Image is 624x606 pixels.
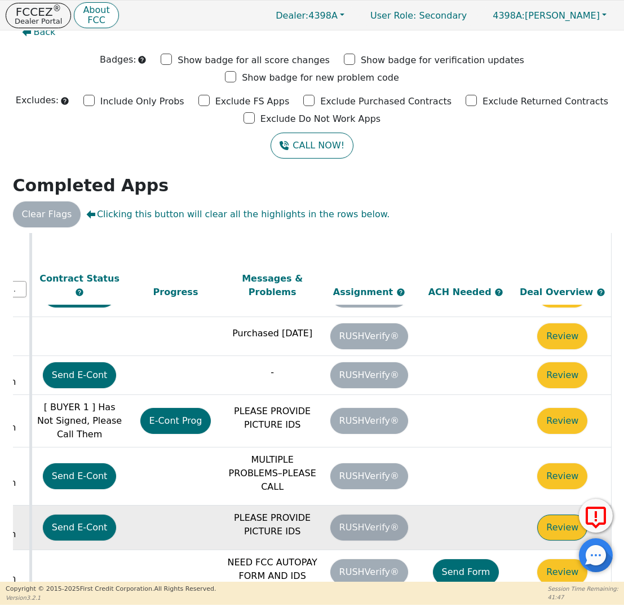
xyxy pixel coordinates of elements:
[537,362,587,388] button: Review
[361,54,524,67] p: Show badge for verification updates
[537,463,587,489] button: Review
[15,6,62,17] p: FCCEZ
[370,10,416,21] span: User Role :
[227,511,318,538] p: PLEASE PROVIDE PICTURE IDS
[100,95,184,108] p: Include Only Probs
[520,286,605,297] span: Deal Overview
[483,95,608,108] p: Exclude Returned Contracts
[15,17,62,25] p: Dealer Portal
[6,594,216,602] p: Version 3.2.1
[13,19,65,45] button: Back
[13,175,169,195] strong: Completed Apps
[30,394,127,447] td: [ BUYER 1 ] Has Not Signed, Please Call Them
[537,323,587,349] button: Review
[320,95,452,108] p: Exclude Purchased Contracts
[271,133,353,159] button: CALL NOW!
[43,362,117,388] button: Send E-Cont
[276,10,308,21] span: Dealer:
[227,366,318,379] p: -
[433,559,499,585] button: Send Form
[43,463,117,489] button: Send E-Cont
[227,453,318,494] p: MULTIPLE PROBLEMS–PLEASE CALL
[83,6,109,15] p: About
[215,95,290,108] p: Exclude FS Apps
[227,327,318,340] p: Purchased [DATE]
[178,54,330,67] p: Show badge for all score changes
[537,559,587,585] button: Review
[39,273,120,283] span: Contract Status
[130,285,222,298] div: Progress
[493,10,600,21] span: [PERSON_NAME]
[493,10,525,21] span: 4398A:
[140,408,211,434] button: E-Cont Prog
[264,7,356,24] button: Dealer:4398A
[333,286,396,297] span: Assignment
[43,515,117,541] button: Send E-Cont
[227,405,318,432] p: PLEASE PROVIDE PICTURE IDS
[260,112,380,126] p: Exclude Do Not Work Apps
[537,515,587,541] button: Review
[53,3,61,14] sup: ®
[537,408,587,434] button: Review
[227,556,318,583] p: NEED FCC AUTOPAY FORM AND IDS
[481,7,618,24] button: 4398A:[PERSON_NAME]
[242,71,399,85] p: Show badge for new problem code
[83,16,109,25] p: FCC
[100,53,136,67] p: Badges:
[16,94,59,107] p: Excludes:
[428,286,495,297] span: ACH Needed
[359,5,478,27] a: User Role: Secondary
[227,271,318,298] div: Messages & Problems
[86,208,390,221] span: Clicking this button will clear all the highlights in the rows below.
[34,25,56,39] span: Back
[74,2,118,29] button: AboutFCC
[154,585,216,592] span: All Rights Reserved.
[579,499,613,533] button: Report Error to FCC
[6,585,216,594] p: Copyright © 2015- 2025 First Credit Corporation.
[548,593,618,601] p: 41:47
[6,3,71,28] button: FCCEZ®Dealer Portal
[548,585,618,593] p: Session Time Remaining:
[276,10,338,21] span: 4398A
[359,5,478,27] p: Secondary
